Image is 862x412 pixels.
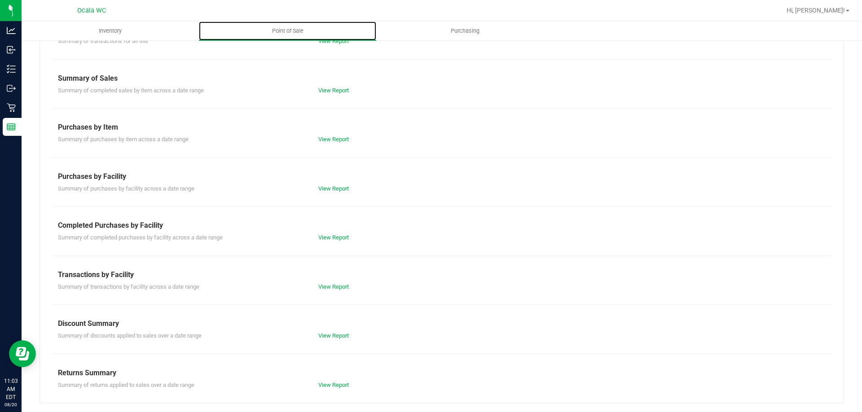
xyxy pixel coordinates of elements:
inline-svg: Retail [7,103,16,112]
inline-svg: Outbound [7,84,16,93]
div: Completed Purchases by Facility [58,220,826,231]
span: Hi, [PERSON_NAME]! [787,7,845,14]
span: Ocala WC [77,7,106,14]
div: Purchases by Item [58,122,826,133]
span: Summary of completed purchases by facility across a date range [58,234,223,241]
a: View Report [318,234,349,241]
p: 11:03 AM EDT [4,377,18,401]
a: Inventory [22,22,199,40]
p: 08/20 [4,401,18,408]
inline-svg: Inventory [7,65,16,74]
a: View Report [318,38,349,44]
span: Summary of returns applied to sales over a date range [58,382,194,388]
inline-svg: Inbound [7,45,16,54]
div: Discount Summary [58,318,826,329]
span: Purchasing [439,27,492,35]
a: Point of Sale [199,22,376,40]
inline-svg: Reports [7,122,16,131]
div: Transactions by Facility [58,269,826,280]
a: View Report [318,332,349,339]
span: Summary of transactions by facility across a date range [58,283,199,290]
span: Point of Sale [260,27,316,35]
span: Inventory [87,27,134,35]
inline-svg: Analytics [7,26,16,35]
iframe: Resource center [9,340,36,367]
a: View Report [318,136,349,143]
div: Summary of Sales [58,73,826,84]
a: View Report [318,185,349,192]
div: Returns Summary [58,368,826,378]
span: Summary of transactions for all tills [58,38,148,44]
span: Summary of discounts applied to sales over a date range [58,332,202,339]
a: Purchasing [376,22,554,40]
span: Summary of purchases by item across a date range [58,136,189,143]
div: Purchases by Facility [58,171,826,182]
span: Summary of purchases by facility across a date range [58,185,194,192]
a: View Report [318,283,349,290]
a: View Report [318,87,349,94]
a: View Report [318,382,349,388]
span: Summary of completed sales by item across a date range [58,87,204,94]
